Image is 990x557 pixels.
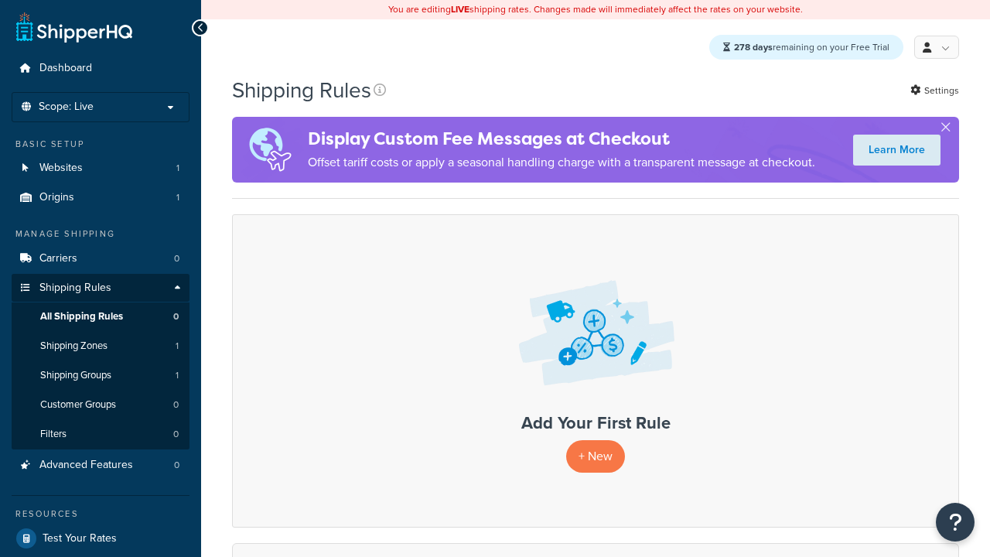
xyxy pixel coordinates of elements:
[248,414,943,432] h3: Add Your First Rule
[12,274,189,302] a: Shipping Rules
[12,154,189,183] a: Websites 1
[12,391,189,419] a: Customer Groups 0
[12,332,189,361] li: Shipping Zones
[12,54,189,83] a: Dashboard
[40,310,123,323] span: All Shipping Rules
[12,525,189,552] a: Test Your Rates
[174,459,179,472] span: 0
[174,252,179,265] span: 0
[451,2,469,16] b: LIVE
[936,503,975,542] button: Open Resource Center
[12,420,189,449] a: Filters 0
[40,340,108,353] span: Shipping Zones
[12,420,189,449] li: Filters
[39,282,111,295] span: Shipping Rules
[12,183,189,212] li: Origins
[709,35,903,60] div: remaining on your Free Trial
[910,80,959,101] a: Settings
[232,75,371,105] h1: Shipping Rules
[39,459,133,472] span: Advanced Features
[173,398,179,412] span: 0
[12,138,189,151] div: Basic Setup
[176,340,179,353] span: 1
[853,135,940,166] a: Learn More
[16,12,132,43] a: ShipperHQ Home
[12,361,189,390] a: Shipping Groups 1
[12,451,189,480] li: Advanced Features
[176,162,179,175] span: 1
[12,391,189,419] li: Customer Groups
[40,428,67,441] span: Filters
[12,451,189,480] a: Advanced Features 0
[173,310,179,323] span: 0
[566,440,625,472] p: + New
[12,244,189,273] li: Carriers
[40,398,116,412] span: Customer Groups
[40,369,111,382] span: Shipping Groups
[308,126,815,152] h4: Display Custom Fee Messages at Checkout
[173,428,179,441] span: 0
[12,183,189,212] a: Origins 1
[39,191,74,204] span: Origins
[12,361,189,390] li: Shipping Groups
[12,154,189,183] li: Websites
[12,302,189,331] a: All Shipping Rules 0
[308,152,815,173] p: Offset tariff costs or apply a seasonal handling charge with a transparent message at checkout.
[39,162,83,175] span: Websites
[39,252,77,265] span: Carriers
[12,244,189,273] a: Carriers 0
[12,274,189,450] li: Shipping Rules
[176,191,179,204] span: 1
[734,40,773,54] strong: 278 days
[12,227,189,241] div: Manage Shipping
[12,302,189,331] li: All Shipping Rules
[176,369,179,382] span: 1
[39,62,92,75] span: Dashboard
[12,507,189,521] div: Resources
[12,332,189,361] a: Shipping Zones 1
[232,117,308,183] img: duties-banner-06bc72dcb5fe05cb3f9472aba00be2ae8eb53ab6f0d8bb03d382ba314ac3c341.png
[43,532,117,545] span: Test Your Rates
[39,101,94,114] span: Scope: Live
